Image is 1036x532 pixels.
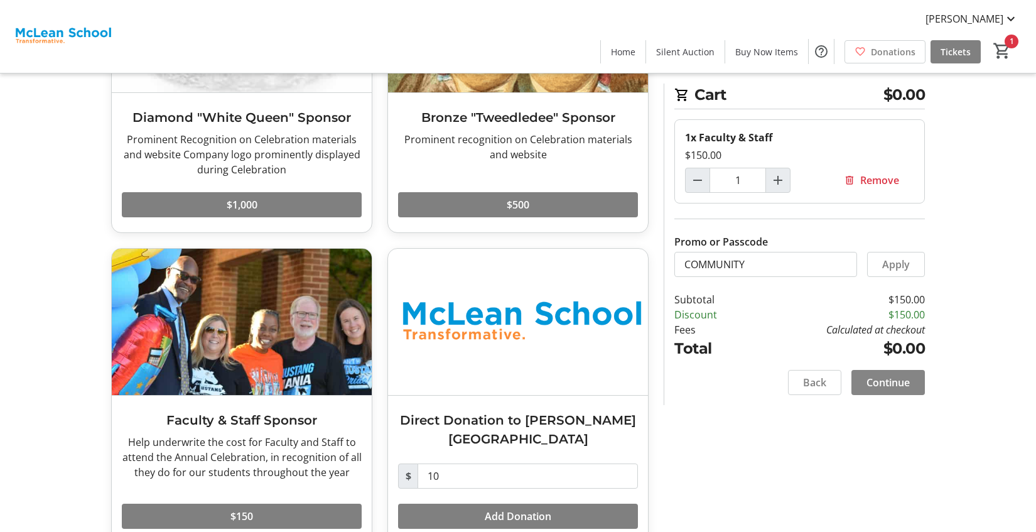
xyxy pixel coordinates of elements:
label: Promo or Passcode [674,234,768,249]
button: Continue [851,370,925,395]
span: [PERSON_NAME] [925,11,1003,26]
input: Faculty & Staff Quantity [710,168,766,193]
div: Prominent recognition on Celebration materials and website [398,132,638,162]
button: Decrement by one [686,168,710,192]
button: Back [788,370,841,395]
div: 1x Faculty & Staff [685,130,914,145]
img: Faculty & Staff Sponsor [112,249,372,395]
span: $500 [507,197,529,212]
input: Enter promo or passcode [674,252,857,277]
h3: Bronze "Tweedledee" Sponsor [398,108,638,127]
span: $1,000 [227,197,257,212]
span: Tickets [941,45,971,58]
button: $150 [122,504,362,529]
div: Help underwrite the cost for Faculty and Staff to attend the Annual Celebration, in recognition o... [122,435,362,480]
span: Back [803,375,826,390]
button: Increment by one [766,168,790,192]
button: Apply [867,252,925,277]
span: Home [611,45,635,58]
span: Buy Now Items [735,45,798,58]
a: Donations [844,40,925,63]
span: Remove [860,173,899,188]
div: $150.00 [685,148,914,163]
button: Add Donation [398,504,638,529]
button: Remove [829,168,914,193]
img: Direct Donation to McLean School [388,249,648,395]
h3: Diamond "White Queen" Sponsor [122,108,362,127]
a: Buy Now Items [725,40,808,63]
h2: Cart [674,84,925,109]
h3: Direct Donation to [PERSON_NAME][GEOGRAPHIC_DATA] [398,411,638,448]
input: Donation Amount [418,464,638,489]
button: $1,000 [122,192,362,217]
span: $0.00 [883,84,925,106]
span: Silent Auction [656,45,715,58]
td: $150.00 [750,307,925,322]
span: $150 [230,509,253,524]
button: [PERSON_NAME] [915,9,1028,29]
td: $150.00 [750,292,925,307]
td: Discount [674,307,750,322]
td: Fees [674,322,750,337]
span: Donations [871,45,915,58]
a: Home [601,40,645,63]
a: Tickets [931,40,981,63]
td: Calculated at checkout [750,322,925,337]
span: Apply [882,257,910,272]
a: Silent Auction [646,40,725,63]
button: Cart [991,40,1013,62]
td: $0.00 [750,337,925,360]
h3: Faculty & Staff Sponsor [122,411,362,430]
img: McLean School's Logo [8,5,119,68]
div: Prominent Recognition on Celebration materials and website Company logo prominently displayed dur... [122,132,362,177]
span: Add Donation [485,509,551,524]
span: Continue [866,375,910,390]
button: Help [809,39,834,64]
span: $ [398,464,418,489]
td: Subtotal [674,292,750,307]
td: Total [674,337,750,360]
button: $500 [398,192,638,217]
